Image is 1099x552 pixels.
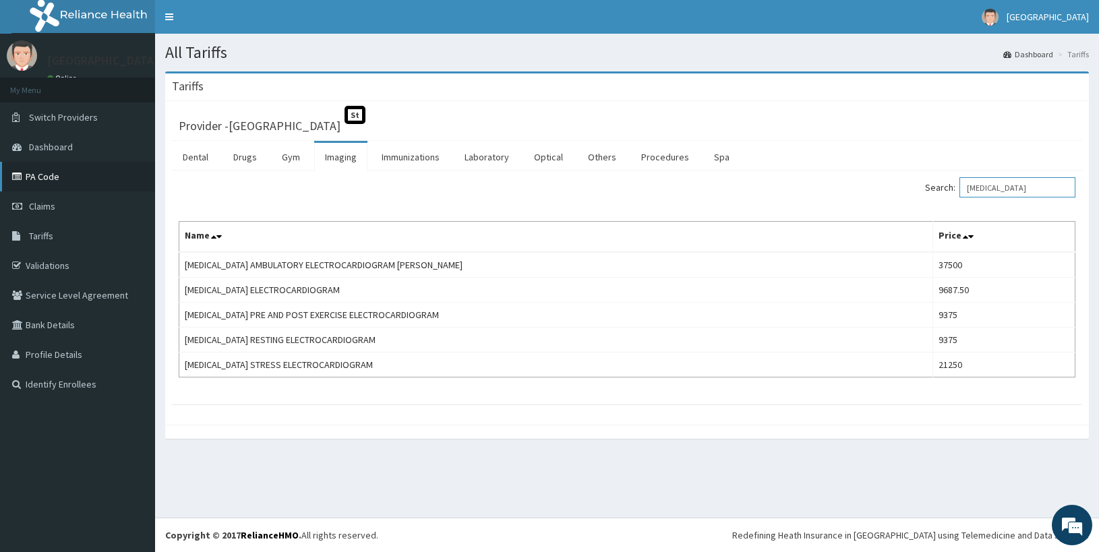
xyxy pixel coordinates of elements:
[29,230,53,242] span: Tariffs
[179,303,933,328] td: [MEDICAL_DATA] PRE AND POST EXERCISE ELECTROCARDIOGRAM
[959,177,1075,197] input: Search:
[932,222,1075,253] th: Price
[179,252,933,278] td: [MEDICAL_DATA] AMBULATORY ELECTROCARDIOGRAM [PERSON_NAME]
[732,528,1089,542] div: Redefining Heath Insurance in [GEOGRAPHIC_DATA] using Telemedicine and Data Science!
[179,352,933,377] td: [MEDICAL_DATA] STRESS ELECTROCARDIOGRAM
[179,328,933,352] td: [MEDICAL_DATA] RESTING ELECTROCARDIOGRAM
[165,44,1089,61] h1: All Tariffs
[523,143,574,171] a: Optical
[1007,11,1089,23] span: [GEOGRAPHIC_DATA]
[47,73,80,83] a: Online
[925,177,1075,197] label: Search:
[371,143,450,171] a: Immunizations
[577,143,627,171] a: Others
[29,111,98,123] span: Switch Providers
[7,40,37,71] img: User Image
[47,55,158,67] p: [GEOGRAPHIC_DATA]
[932,303,1075,328] td: 9375
[1003,49,1053,60] a: Dashboard
[29,200,55,212] span: Claims
[314,143,367,171] a: Imaging
[172,80,204,92] h3: Tariffs
[7,368,257,415] textarea: Type your message and hit 'Enter'
[932,278,1075,303] td: 9687.50
[271,143,311,171] a: Gym
[179,120,340,132] h3: Provider - [GEOGRAPHIC_DATA]
[70,75,227,93] div: Chat with us now
[155,518,1099,552] footer: All rights reserved.
[172,143,219,171] a: Dental
[345,106,365,124] span: St
[454,143,520,171] a: Laboratory
[241,529,299,541] a: RelianceHMO
[179,222,933,253] th: Name
[222,143,268,171] a: Drugs
[25,67,55,101] img: d_794563401_company_1708531726252_794563401
[703,143,740,171] a: Spa
[982,9,999,26] img: User Image
[29,141,73,153] span: Dashboard
[932,328,1075,352] td: 9375
[179,278,933,303] td: [MEDICAL_DATA] ELECTROCARDIOGRAM
[221,7,254,39] div: Minimize live chat window
[630,143,700,171] a: Procedures
[78,170,186,306] span: We're online!
[1055,49,1089,60] li: Tariffs
[165,529,301,541] strong: Copyright © 2017 .
[932,352,1075,377] td: 21250
[932,252,1075,278] td: 37500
